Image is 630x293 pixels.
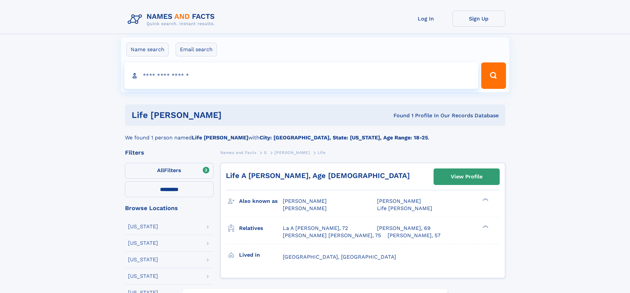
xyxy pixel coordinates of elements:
a: Sign Up [452,11,505,27]
label: Filters [125,163,214,179]
input: search input [124,62,479,89]
div: Found 1 Profile In Our Records Database [308,112,499,119]
a: La A [PERSON_NAME], 72 [283,225,348,232]
span: [PERSON_NAME] [377,198,421,204]
button: Search Button [481,62,506,89]
label: Name search [126,43,169,56]
h1: Life [PERSON_NAME] [132,111,308,119]
div: ❯ [481,224,489,229]
div: Browse Locations [125,205,214,211]
h3: Relatives [239,223,283,234]
a: View Profile [434,169,499,185]
a: [PERSON_NAME] [274,148,310,157]
a: [PERSON_NAME], 69 [377,225,431,232]
div: [US_STATE] [128,274,158,279]
div: View Profile [451,169,483,184]
span: [GEOGRAPHIC_DATA], [GEOGRAPHIC_DATA] [283,254,396,260]
span: [PERSON_NAME] [283,205,327,211]
div: ❯ [481,198,489,202]
b: Life [PERSON_NAME] [192,134,248,141]
b: City: [GEOGRAPHIC_DATA], State: [US_STATE], Age Range: 18-25 [260,134,428,141]
span: [PERSON_NAME] [274,150,310,155]
a: [PERSON_NAME] [PERSON_NAME], 75 [283,232,381,239]
a: G [264,148,267,157]
span: G [264,150,267,155]
span: Life [PERSON_NAME] [377,205,432,211]
div: Filters [125,150,214,156]
div: [US_STATE] [128,257,158,262]
a: [PERSON_NAME], 57 [388,232,441,239]
div: We found 1 person named with . [125,126,505,142]
span: [PERSON_NAME] [283,198,327,204]
img: Logo Names and Facts [125,11,220,28]
span: All [157,167,164,173]
span: Life [317,150,325,155]
div: [US_STATE] [128,224,158,229]
h3: Also known as [239,196,283,207]
h3: Lived in [239,249,283,261]
a: Names and Facts [220,148,257,157]
a: Log In [399,11,452,27]
div: [US_STATE] [128,240,158,246]
a: Life A [PERSON_NAME], Age [DEMOGRAPHIC_DATA] [226,171,410,180]
label: Email search [176,43,217,56]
